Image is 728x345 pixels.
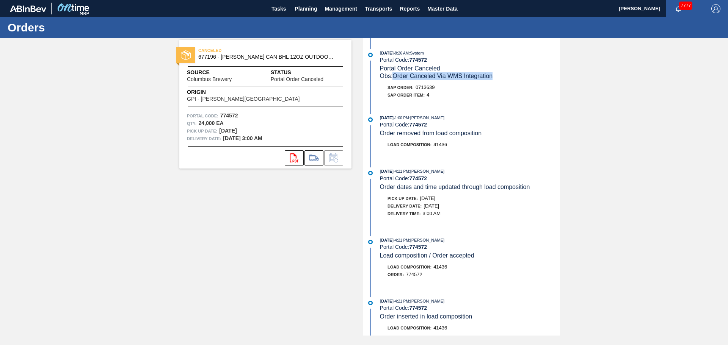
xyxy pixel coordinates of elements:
[368,240,373,244] img: atual
[388,93,425,97] span: SAP Order Item:
[409,57,427,63] strong: 774572
[380,122,560,128] div: Portal Code:
[406,272,422,277] span: 774572
[8,23,142,32] h1: Orders
[270,4,287,13] span: Tasks
[380,244,560,250] div: Portal Code:
[365,4,392,13] span: Transports
[368,301,373,305] img: atual
[433,142,447,147] span: 41436
[394,51,409,55] span: - 8:26 AM
[219,128,237,134] strong: [DATE]
[388,204,422,208] span: Delivery Date:
[181,50,191,60] img: status
[304,150,323,165] div: Go to Load Composition
[380,175,560,181] div: Portal Code:
[187,112,218,120] span: Portal Code:
[409,169,445,173] span: : [PERSON_NAME]
[187,120,196,127] span: Qty :
[10,5,46,12] img: TNhmsLtSVTkK8tSr43FrP2fwEKptu5GPRR3wAAAABJRU5ErkJggg==
[271,76,323,82] span: Portal Order Canceled
[380,57,560,63] div: Portal Code:
[711,4,720,13] img: Logout
[409,122,427,128] strong: 774572
[409,175,427,181] strong: 774572
[388,142,431,147] span: Load Composition :
[388,85,414,90] span: SAP Order:
[198,120,223,126] strong: 24,000 EA
[324,150,343,165] div: Inform order change
[666,3,690,14] button: Notifications
[388,211,420,216] span: Delivery Time :
[427,4,457,13] span: Master Data
[187,96,300,102] span: GPI - [PERSON_NAME][GEOGRAPHIC_DATA]
[409,244,427,250] strong: 774572
[187,127,217,135] span: Pick up Date:
[409,299,445,303] span: : [PERSON_NAME]
[400,4,420,13] span: Reports
[380,65,440,72] span: Portal Order Canceled
[380,313,472,320] span: Order inserted in load composition
[409,238,445,242] span: : [PERSON_NAME]
[388,326,431,330] span: Load Composition :
[380,184,530,190] span: Order dates and time updated through load composition
[368,171,373,175] img: atual
[271,69,344,76] span: Status
[223,135,262,141] strong: [DATE] 3:00 AM
[187,69,254,76] span: Source
[198,47,304,54] span: CANCELED
[679,2,692,10] span: 7777
[388,272,404,277] span: Order :
[198,54,336,60] span: 677196 - CARR CAN BHL 12OZ OUTDOORS CAN PK 15/12
[409,305,427,311] strong: 774572
[409,51,424,55] span: : System
[388,265,431,269] span: Load Composition :
[380,169,394,173] span: [DATE]
[420,195,435,201] span: [DATE]
[325,4,357,13] span: Management
[295,4,317,13] span: Planning
[388,196,418,201] span: Pick up Date:
[394,299,409,303] span: - 4:21 PM
[380,116,394,120] span: [DATE]
[368,117,373,122] img: atual
[433,264,447,270] span: 41436
[368,53,373,57] img: atual
[394,116,409,120] span: - 1:00 PM
[416,84,435,90] span: 0713639
[285,150,304,165] div: Open PDF file
[220,112,238,119] strong: 774572
[187,76,232,82] span: Columbus Brewery
[433,325,447,331] span: 41436
[380,238,394,242] span: [DATE]
[409,116,445,120] span: : [PERSON_NAME]
[380,305,560,311] div: Portal Code:
[187,135,221,142] span: Delivery Date:
[394,169,409,173] span: - 4:21 PM
[380,252,474,259] span: Load composition / Order accepted
[394,238,409,242] span: - 4:21 PM
[380,51,394,55] span: [DATE]
[380,130,482,136] span: Order removed from load composition
[187,88,318,96] span: Origin
[427,92,429,98] span: 4
[380,73,493,79] span: Obs: Order Canceled Via WMS Integration
[424,203,439,209] span: [DATE]
[380,299,394,303] span: [DATE]
[422,211,441,216] span: 3:00 AM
